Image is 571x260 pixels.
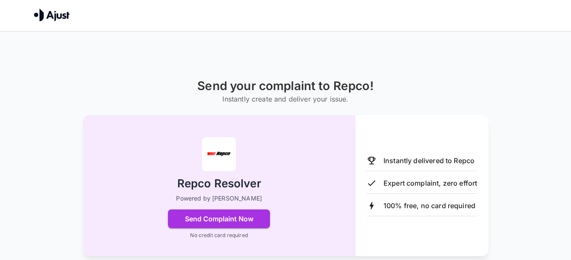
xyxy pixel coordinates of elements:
h1: Send your complaint to Repco! [197,79,373,93]
p: 100% free, no card required [384,201,475,211]
p: No credit card required [190,232,247,239]
p: Instantly delivered to Repco [384,155,474,166]
img: Repco [202,137,236,171]
button: Send Complaint Now [168,209,270,228]
p: Powered by [PERSON_NAME] [176,194,262,203]
h2: Repco Resolver [177,176,261,191]
img: Ajust [34,8,70,21]
p: Expert complaint, zero effort [384,178,477,188]
h6: Instantly create and deliver your issue. [197,93,373,105]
